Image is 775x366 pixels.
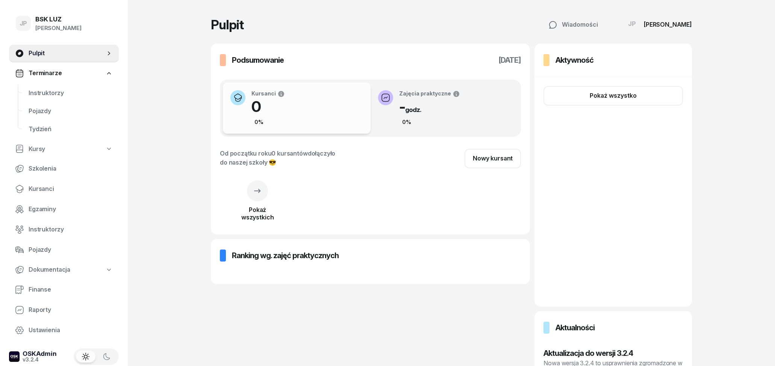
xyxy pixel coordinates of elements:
[29,144,45,154] span: Kursy
[29,164,113,174] span: Szkolenia
[534,44,692,307] a: AktywnośćPokaż wszystko
[29,245,113,255] span: Pojazdy
[9,301,119,319] a: Raporty
[220,149,335,167] div: Od początku roku dołączyło do naszej szkoły 😎
[9,281,119,299] a: Finanse
[251,90,285,98] div: Kursanci
[540,15,606,35] button: Wiadomości
[29,124,113,134] span: Tydzień
[232,250,339,262] h3: Ranking wg. zajęć praktycznych
[29,68,62,78] span: Terminarze
[20,20,27,27] span: JP
[29,184,113,194] span: Kursanci
[9,180,119,198] a: Kursanci
[543,86,683,106] button: Pokaż wszystko
[35,23,82,33] div: [PERSON_NAME]
[9,221,119,239] a: Instruktorzy
[465,149,521,168] a: Nowy kursant
[223,83,371,134] button: Kursanci00%
[371,83,518,134] button: Zajęcia praktyczne-godz.0%
[23,357,57,362] div: v3.2.4
[399,118,414,127] div: 0%
[211,18,244,31] h1: Pulpit
[29,106,113,116] span: Pojazdy
[220,206,295,221] div: Pokaż wszystkich
[29,285,113,295] span: Finanse
[29,265,70,275] span: Dokumentacja
[29,204,113,214] span: Egzaminy
[232,54,284,66] h3: Podsumowanie
[9,321,119,339] a: Ustawienia
[23,102,119,120] a: Pojazdy
[9,160,119,178] a: Szkolenia
[29,225,113,234] span: Instruktorzy
[251,118,266,127] div: 0%
[628,21,636,27] span: JP
[220,189,295,221] a: Pokażwszystkich
[9,241,119,259] a: Pojazdy
[590,91,637,101] div: Pokaż wszystko
[9,44,119,62] a: Pulpit
[9,351,20,362] img: logo-xs-dark@2x.png
[543,347,683,359] h3: Aktualizacja do wersji 3.2.4
[9,141,119,158] a: Kursy
[251,98,285,116] h1: 0
[399,90,460,98] div: Zajęcia praktyczne
[548,20,598,30] div: Wiadomości
[29,325,113,335] span: Ustawienia
[271,150,307,157] span: 0 kursantów
[498,54,521,66] h3: [DATE]
[23,84,119,102] a: Instruktorzy
[473,154,513,163] div: Nowy kursant
[29,305,113,315] span: Raporty
[9,200,119,218] a: Egzaminy
[405,106,421,113] small: godz.
[399,98,460,116] h1: -
[9,65,119,82] a: Terminarze
[556,54,593,66] h3: Aktywność
[9,261,119,278] a: Dokumentacja
[35,16,82,23] div: BSK LUZ
[23,351,57,357] div: OSKAdmin
[29,48,105,58] span: Pulpit
[556,322,595,334] h3: Aktualności
[23,120,119,138] a: Tydzień
[644,21,692,27] div: [PERSON_NAME]
[29,88,113,98] span: Instruktorzy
